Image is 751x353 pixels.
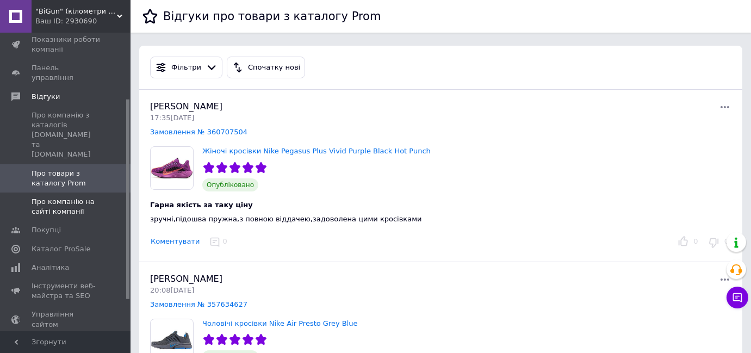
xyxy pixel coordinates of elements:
span: Панель управління [32,63,101,83]
div: Фільтри [169,62,203,73]
span: 17:35[DATE] [150,114,194,122]
span: Інструменти веб-майстра та SEO [32,281,101,301]
span: Аналітика [32,263,69,273]
button: Фільтри [150,57,222,78]
span: Про компанію на сайті компанії [32,197,101,216]
img: Жіночі кросівки Nike Pegasus Plus Vivid Purple Black Hot Punch [151,147,193,189]
span: [PERSON_NAME] [150,101,222,112]
span: [PERSON_NAME] [150,274,222,284]
span: Покупці [32,225,61,235]
a: Замовлення № 357634627 [150,300,247,308]
span: Відгуки [32,92,60,102]
h1: Відгуки про товари з каталогу Prom [163,10,381,23]
button: Коментувати [150,236,200,247]
button: Чат з покупцем [727,287,748,308]
span: Каталог ProSale [32,244,90,254]
span: зручні,підошва пружна,з повною віддачею,задоволена цими кросівками [150,215,421,223]
span: Про товари з каталогу Prom [32,169,101,188]
a: Замовлення № 360707504 [150,128,247,136]
span: Управління сайтом [32,309,101,329]
span: 20:08[DATE] [150,286,194,294]
span: "BiGun" (кілометри взуття) [35,7,117,16]
div: Спочатку нові [246,62,302,73]
span: Опубліковано [202,178,258,191]
button: Спочатку нові [227,57,305,78]
a: Чоловічі кросівки Nike Air Presto Grey Blue [202,319,358,327]
span: Гарна якість за таку ціну [150,201,253,209]
span: Про компанію з каталогів [DOMAIN_NAME] та [DOMAIN_NAME] [32,110,101,160]
div: Ваш ID: 2930690 [35,16,131,26]
a: Жіночі кросівки Nike Pegasus Plus Vivid Purple Black Hot Punch [202,147,431,155]
span: Показники роботи компанії [32,35,101,54]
